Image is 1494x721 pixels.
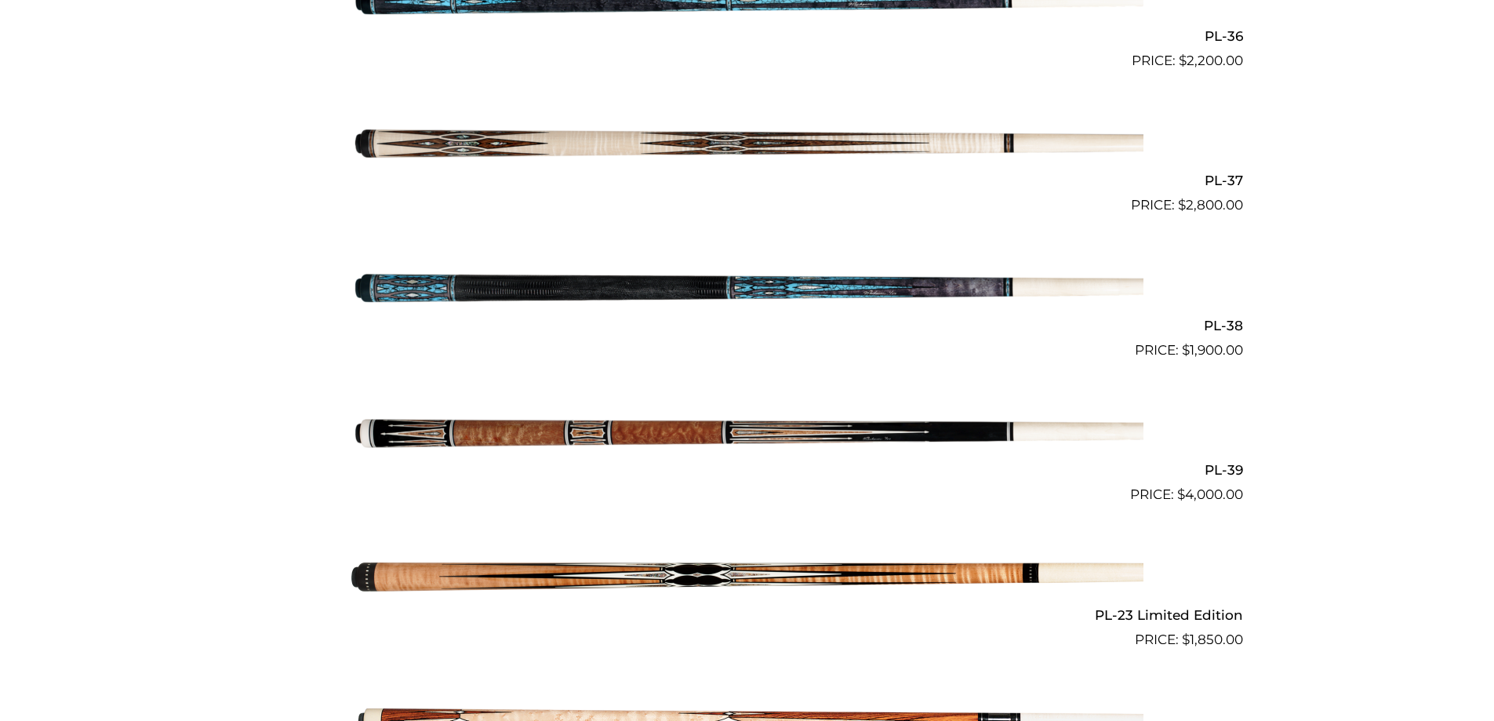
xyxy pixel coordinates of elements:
bdi: 2,800.00 [1178,197,1243,213]
a: PL-23 Limited Edition $1,850.00 [252,512,1243,650]
a: PL-39 $4,000.00 [252,367,1243,505]
img: PL-37 [351,78,1143,209]
img: PL-39 [351,367,1143,499]
bdi: 1,900.00 [1182,342,1243,358]
span: $ [1182,632,1190,647]
img: PL-23 Limited Edition [351,512,1143,643]
h2: PL-37 [252,166,1243,195]
h2: PL-23 Limited Edition [252,600,1243,629]
h2: PL-36 [252,22,1243,51]
a: PL-38 $1,900.00 [252,222,1243,360]
bdi: 2,200.00 [1179,53,1243,68]
img: PL-38 [351,222,1143,354]
bdi: 1,850.00 [1182,632,1243,647]
a: PL-37 $2,800.00 [252,78,1243,216]
h2: PL-38 [252,311,1243,340]
span: $ [1178,197,1186,213]
h2: PL-39 [252,456,1243,485]
span: $ [1177,486,1185,502]
bdi: 4,000.00 [1177,486,1243,502]
span: $ [1182,342,1190,358]
span: $ [1179,53,1187,68]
